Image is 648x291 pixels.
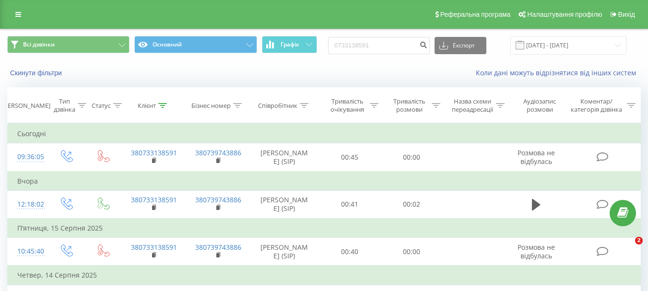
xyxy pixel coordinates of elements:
span: 2 [635,237,643,244]
iframe: Intercom live chat [615,237,638,260]
div: Співробітник [258,102,297,110]
span: Всі дзвінки [23,41,55,48]
td: 00:00 [381,238,443,266]
td: [PERSON_NAME] (SIP) [250,190,319,219]
span: Графік [281,41,299,48]
a: 380739743886 [195,195,241,204]
div: [PERSON_NAME] [2,102,50,110]
div: 12:18:02 [17,195,37,214]
span: Вихід [618,11,635,18]
td: [PERSON_NAME] (SIP) [250,143,319,172]
td: Четвер, 14 Серпня 2025 [8,266,641,285]
button: Скинути фільтри [7,69,67,77]
div: Бізнес номер [191,102,231,110]
div: Назва схеми переадресації [451,97,494,114]
button: Всі дзвінки [7,36,130,53]
span: Налаштування профілю [527,11,602,18]
div: Статус [92,102,111,110]
button: Графік [262,36,317,53]
button: Основний [134,36,257,53]
span: Розмова не відбулась [518,243,555,260]
td: 00:00 [381,143,443,172]
div: Клієнт [138,102,156,110]
td: П’ятниця, 15 Серпня 2025 [8,219,641,238]
div: 09:36:05 [17,148,37,166]
a: 380733138591 [131,243,177,252]
td: 00:45 [319,143,381,172]
input: Пошук за номером [328,37,430,54]
div: Тривалість очікування [328,97,367,114]
div: Коментар/категорія дзвінка [568,97,624,114]
div: Тип дзвінка [54,97,75,114]
span: Реферальна програма [440,11,511,18]
a: 380733138591 [131,148,177,157]
div: 10:45:40 [17,242,37,261]
td: [PERSON_NAME] (SIP) [250,238,319,266]
button: Експорт [435,37,486,54]
a: 380733138591 [131,195,177,204]
a: 380739743886 [195,148,241,157]
td: 00:02 [381,190,443,219]
div: Аудіозапис розмови [516,97,564,114]
span: Розмова не відбулась [518,148,555,166]
td: Сьогодні [8,124,641,143]
td: 00:40 [319,238,381,266]
a: 380739743886 [195,243,241,252]
td: 00:41 [319,190,381,219]
td: Вчора [8,172,641,191]
div: Тривалість розмови [389,97,429,114]
a: Коли дані можуть відрізнятися вiд інших систем [476,68,641,77]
